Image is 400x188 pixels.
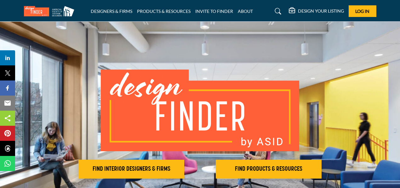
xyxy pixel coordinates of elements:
[289,8,344,15] div: DESIGN YOUR LISTING
[298,8,344,14] h5: DESIGN YOUR LISTING
[218,165,320,173] h2: FIND PRODUCTS & RESOURCES
[24,6,77,16] img: Site Logo
[216,160,322,179] button: FIND PRODUCTS & RESOURCES
[349,5,376,17] button: Log In
[78,160,184,179] button: FIND INTERIOR DESIGNERS & FIRMS
[101,69,299,151] img: image
[238,8,253,14] a: ABOUT
[355,8,369,14] span: Log In
[80,165,182,173] h2: FIND INTERIOR DESIGNERS & FIRMS
[195,8,233,14] a: INVITE TO FINDER
[137,8,191,14] a: PRODUCTS & RESOURCES
[269,6,285,16] a: Search
[91,8,132,14] a: DESIGNERS & FIRMS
